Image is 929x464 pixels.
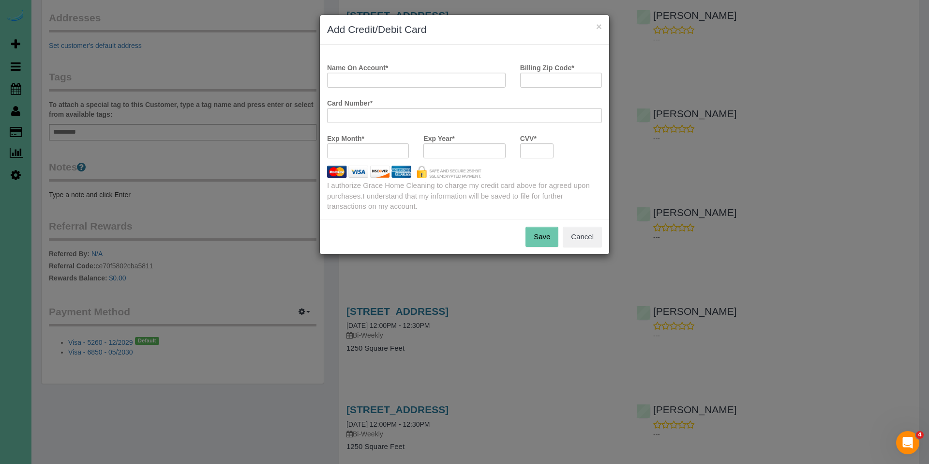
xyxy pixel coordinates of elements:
[525,227,558,247] button: Save
[896,431,919,454] iframe: Intercom live chat
[327,60,388,73] label: Name On Account
[520,130,537,143] label: CVV
[320,166,489,178] img: credit cards
[320,180,609,211] div: I authorize Grace Home Cleaning to charge my credit card above for agreed upon purchases.
[327,95,373,108] label: Card Number
[327,22,602,37] h3: Add Credit/Debit Card
[563,227,602,247] button: Cancel
[327,192,563,210] span: I understand that my information will be saved to file for further transactions on my account.
[596,21,602,31] button: ×
[916,431,924,439] span: 4
[520,60,574,73] label: Billing Zip Code
[423,130,454,143] label: Exp Year
[327,130,364,143] label: Exp Month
